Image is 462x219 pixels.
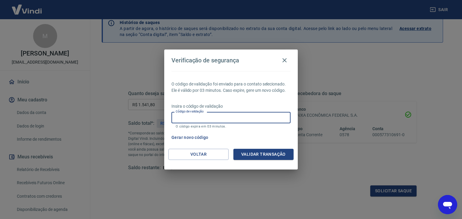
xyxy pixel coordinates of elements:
[438,195,457,214] iframe: Button to launch messaging window
[169,132,211,143] button: Gerar novo código
[176,109,204,114] label: Código de validação
[233,149,294,160] button: Validar transação
[168,149,229,160] button: Voltar
[171,81,291,94] p: O código de validação foi enviado para o contato selecionado. Ele é válido por 03 minutos. Caso e...
[176,124,286,128] p: O código expira em 03 minutos.
[171,57,239,64] h4: Verificação de segurança
[171,103,291,109] p: Insira o código de validação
